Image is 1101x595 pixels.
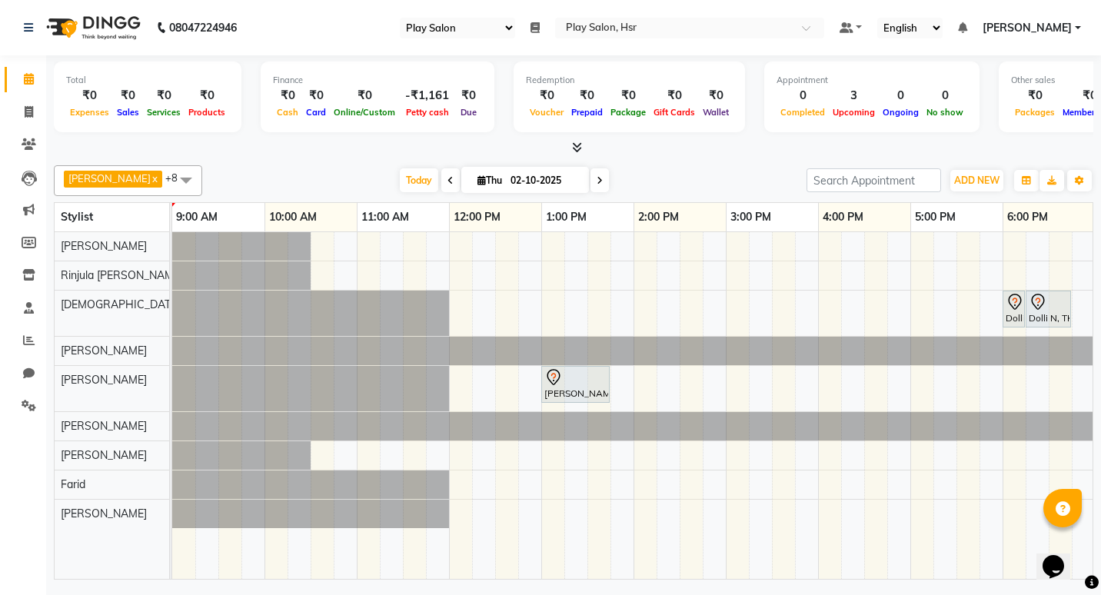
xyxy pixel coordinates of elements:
[66,74,229,87] div: Total
[777,87,829,105] div: 0
[61,448,147,462] span: [PERSON_NAME]
[66,107,113,118] span: Expenses
[61,373,147,387] span: [PERSON_NAME]
[474,175,506,186] span: Thu
[567,87,607,105] div: ₹0
[506,169,583,192] input: 2025-10-02
[607,107,650,118] span: Package
[399,87,455,105] div: -₹1,161
[169,6,237,49] b: 08047224946
[185,107,229,118] span: Products
[450,206,504,228] a: 12:00 PM
[650,107,699,118] span: Gift Cards
[526,107,567,118] span: Voucher
[185,87,229,105] div: ₹0
[923,107,967,118] span: No show
[879,87,923,105] div: 0
[455,87,482,105] div: ₹0
[273,87,302,105] div: ₹0
[829,87,879,105] div: 3
[457,107,481,118] span: Due
[1004,293,1023,325] div: Dolli N, TK02, 06:00 PM-06:15 PM, Brightening Wax Full Arms
[567,107,607,118] span: Prepaid
[777,74,967,87] div: Appointment
[113,107,143,118] span: Sales
[61,210,93,224] span: Stylist
[954,175,1000,186] span: ADD NEW
[61,239,147,253] span: [PERSON_NAME]
[61,297,267,311] span: [DEMOGRAPHIC_DATA][PERSON_NAME]
[819,206,867,228] a: 4:00 PM
[165,171,189,184] span: +8
[273,107,302,118] span: Cash
[61,507,147,520] span: [PERSON_NAME]
[61,344,147,357] span: [PERSON_NAME]
[923,87,967,105] div: 0
[807,168,941,192] input: Search Appointment
[400,168,438,192] span: Today
[983,20,1072,36] span: [PERSON_NAME]
[113,87,143,105] div: ₹0
[330,107,399,118] span: Online/Custom
[526,87,567,105] div: ₹0
[543,368,608,401] div: [PERSON_NAME], TK01, 01:00 PM-01:45 PM, Hair Cut Men (Stylist)
[61,419,147,433] span: [PERSON_NAME]
[302,107,330,118] span: Card
[39,6,145,49] img: logo
[143,87,185,105] div: ₹0
[650,87,699,105] div: ₹0
[402,107,453,118] span: Petty cash
[950,170,1003,191] button: ADD NEW
[61,268,183,282] span: Rinjula [PERSON_NAME]
[61,477,85,491] span: Farid
[727,206,775,228] a: 3:00 PM
[330,87,399,105] div: ₹0
[151,172,158,184] a: x
[526,74,733,87] div: Redemption
[911,206,960,228] a: 5:00 PM
[68,172,151,184] span: [PERSON_NAME]
[1011,107,1059,118] span: Packages
[273,74,482,87] div: Finance
[1011,87,1059,105] div: ₹0
[542,206,590,228] a: 1:00 PM
[172,206,221,228] a: 9:00 AM
[1036,534,1086,580] iframe: chat widget
[607,87,650,105] div: ₹0
[66,87,113,105] div: ₹0
[829,107,879,118] span: Upcoming
[777,107,829,118] span: Completed
[879,107,923,118] span: Ongoing
[634,206,683,228] a: 2:00 PM
[1027,293,1069,325] div: Dolli N, TK02, 06:15 PM-06:45 PM, Gel Nail Polish Application
[265,206,321,228] a: 10:00 AM
[143,107,185,118] span: Services
[302,87,330,105] div: ₹0
[358,206,413,228] a: 11:00 AM
[699,87,733,105] div: ₹0
[1003,206,1052,228] a: 6:00 PM
[699,107,733,118] span: Wallet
